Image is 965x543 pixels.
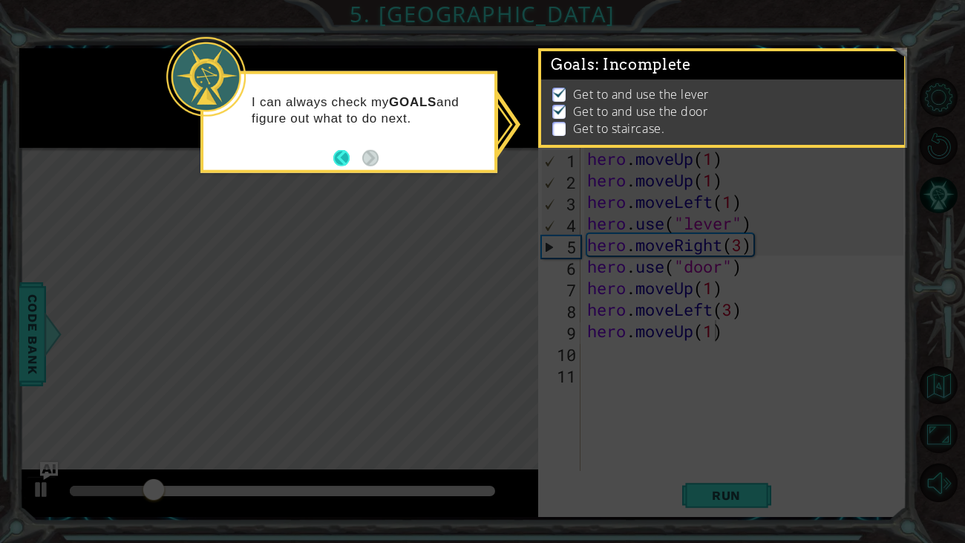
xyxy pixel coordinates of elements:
[573,103,708,120] p: Get to and use the door
[333,149,362,166] button: Back
[552,86,567,98] img: Check mark for checkbox
[595,56,691,74] span: : Incomplete
[252,94,484,126] p: I can always check my and figure out what to do next.
[552,103,567,115] img: Check mark for checkbox
[573,86,709,103] p: Get to and use the lever
[573,120,664,137] p: Get to staircase.
[389,94,436,108] strong: GOALS
[362,149,379,166] button: Next
[551,56,691,74] span: Goals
